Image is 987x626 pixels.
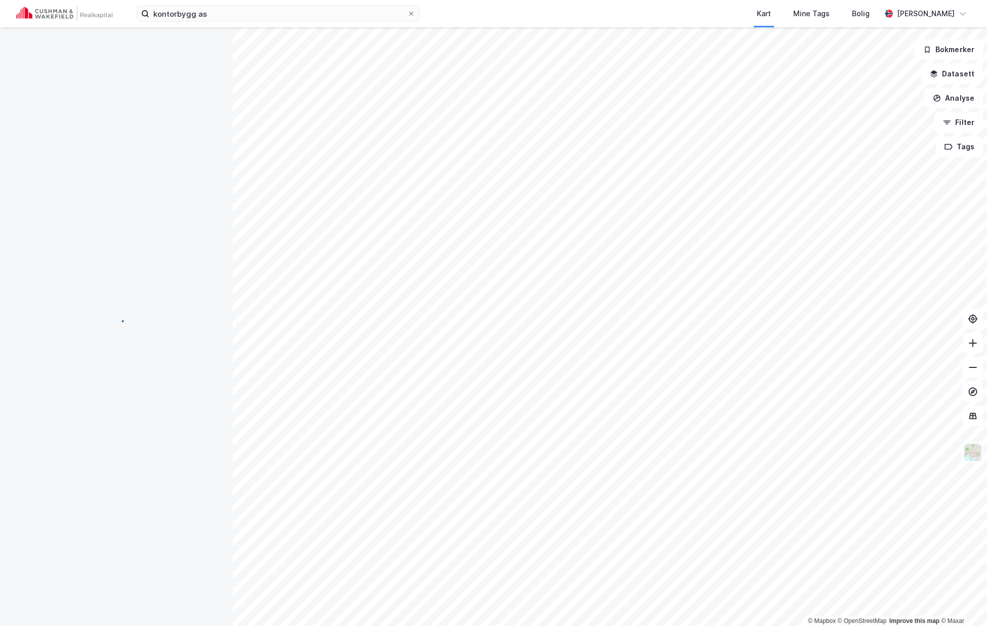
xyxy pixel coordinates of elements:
[16,7,112,21] img: cushman-wakefield-realkapital-logo.202ea83816669bd177139c58696a8fa1.svg
[808,617,836,624] a: Mapbox
[889,617,939,624] a: Improve this map
[936,577,987,626] iframe: Chat Widget
[838,617,887,624] a: OpenStreetMap
[936,137,983,157] button: Tags
[852,8,870,20] div: Bolig
[149,6,407,21] input: Søk på adresse, matrikkel, gårdeiere, leietakere eller personer
[757,8,771,20] div: Kart
[793,8,830,20] div: Mine Tags
[924,88,983,108] button: Analyse
[915,39,983,60] button: Bokmerker
[921,64,983,84] button: Datasett
[963,443,982,462] img: Z
[897,8,955,20] div: [PERSON_NAME]
[934,112,983,133] button: Filter
[936,577,987,626] div: Kontrollprogram for chat
[108,313,124,329] img: spinner.a6d8c91a73a9ac5275cf975e30b51cfb.svg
